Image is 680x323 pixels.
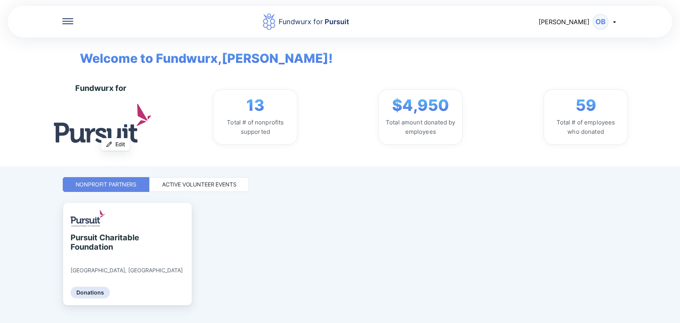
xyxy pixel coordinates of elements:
[54,104,151,142] img: logo.jpg
[593,14,608,30] div: OB
[576,96,596,115] span: 59
[279,16,349,27] div: Fundwurx for
[101,138,130,151] button: Edit
[68,37,333,68] span: Welcome to Fundwurx, [PERSON_NAME] !
[76,181,136,188] div: Nonprofit Partners
[385,118,456,137] div: Total amount donated by employees
[71,233,142,252] div: Pursuit Charitable Foundation
[75,83,126,93] div: Fundwurx for
[550,118,621,137] div: Total # of employees who donated
[162,181,237,188] div: Active Volunteer Events
[220,118,291,137] div: Total # of nonprofits supported
[71,287,110,298] div: Donations
[323,18,349,26] span: Pursuit
[539,18,590,26] span: [PERSON_NAME]
[115,140,125,148] span: Edit
[246,96,265,115] span: 13
[392,96,449,115] span: $4,950
[71,267,183,274] div: [GEOGRAPHIC_DATA], [GEOGRAPHIC_DATA]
